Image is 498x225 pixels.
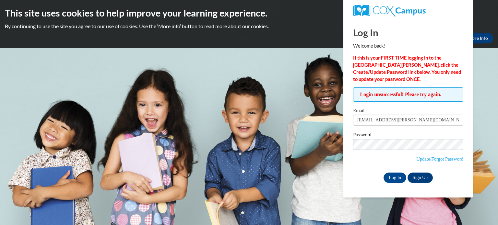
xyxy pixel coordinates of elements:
[408,173,433,183] a: Sign Up
[5,23,493,30] p: By continuing to use the site you agree to our use of cookies. Use the ‘More info’ button to read...
[353,108,463,115] label: Email
[353,132,463,139] label: Password
[353,42,463,50] p: Welcome back!
[463,33,493,43] a: More Info
[353,26,463,39] h1: Log In
[5,6,493,19] h2: This site uses cookies to help improve your learning experience.
[353,55,461,82] strong: If this is your FIRST TIME logging in to the [GEOGRAPHIC_DATA][PERSON_NAME], click the Create/Upd...
[353,5,463,17] a: COX Campus
[353,5,426,17] img: COX Campus
[416,156,463,162] a: Update/Forgot Password
[384,173,406,183] input: Log In
[353,87,463,102] span: Login unsuccessful! Please try again.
